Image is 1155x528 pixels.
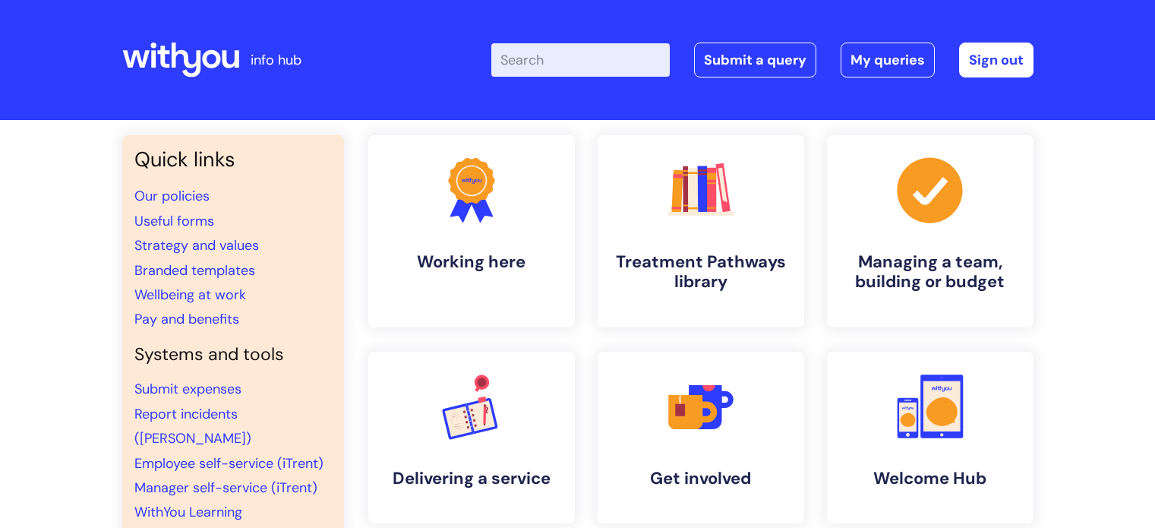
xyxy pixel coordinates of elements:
a: Wellbeing at work [134,286,246,304]
a: Submit expenses [134,380,241,398]
a: WithYou Learning [134,503,242,521]
a: Employee self-service (iTrent) [134,454,323,473]
a: Submit a query [694,43,816,77]
h4: Get involved [610,469,792,488]
h4: Welcome Hub [839,469,1021,488]
h4: Systems and tools [134,344,332,365]
a: Pay and benefits [134,310,239,328]
a: Treatment Pathways library [598,135,804,327]
h3: Quick links [134,147,332,172]
a: Managing a team, building or budget [827,135,1034,327]
p: info hub [251,48,301,72]
h4: Working here [380,252,563,272]
a: Strategy and values [134,236,259,255]
h4: Managing a team, building or budget [839,252,1021,292]
a: Manager self-service (iTrent) [134,479,317,497]
a: Branded templates [134,261,255,280]
h4: Delivering a service [380,469,563,488]
div: | - [491,43,1034,77]
input: Search [491,43,670,77]
a: Welcome Hub [827,352,1034,523]
a: Delivering a service [368,352,575,523]
a: Working here [368,135,575,327]
a: Report incidents ([PERSON_NAME]) [134,405,251,447]
a: Our policies [134,187,210,205]
a: Sign out [959,43,1034,77]
a: Useful forms [134,212,214,230]
h4: Treatment Pathways library [610,252,792,292]
a: My queries [841,43,935,77]
a: Get involved [598,352,804,523]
